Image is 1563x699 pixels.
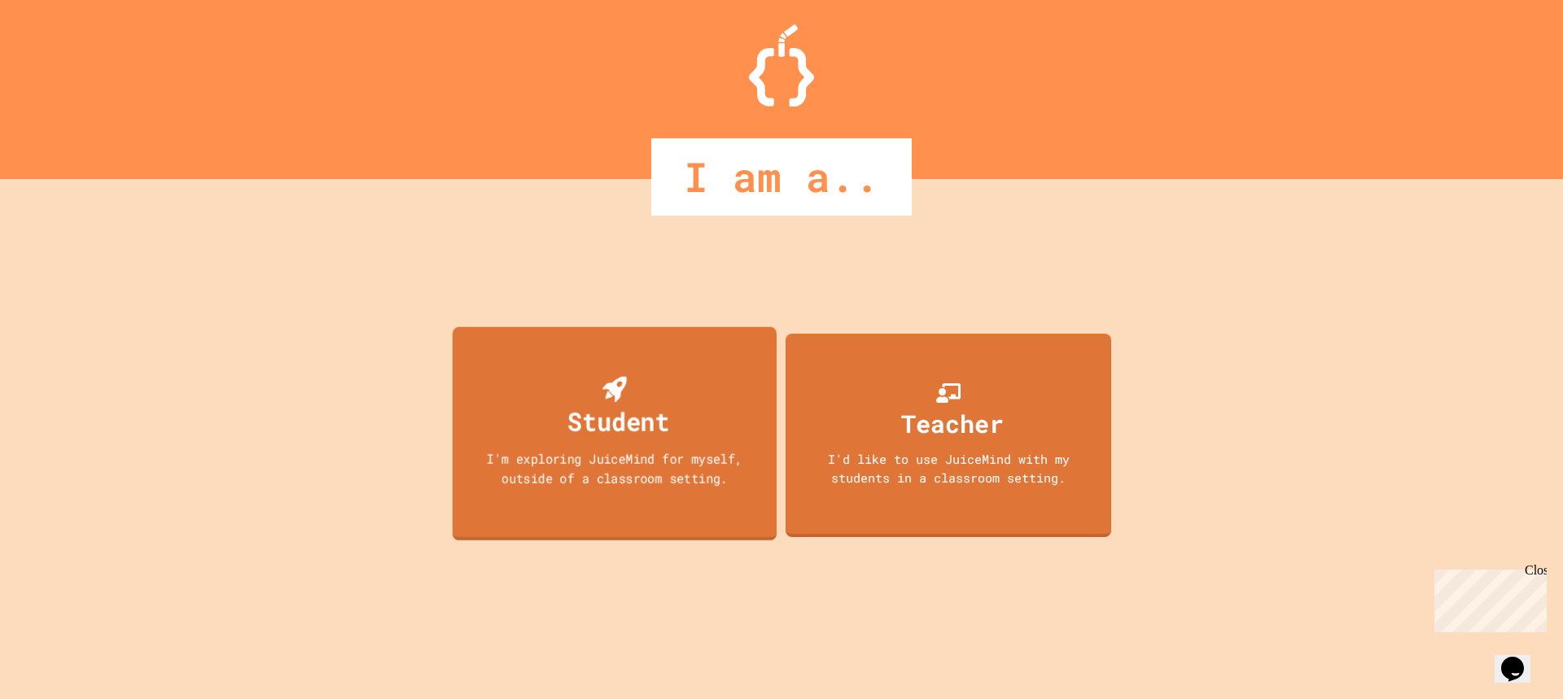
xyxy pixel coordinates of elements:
div: Chat with us now!Close [7,7,112,103]
img: Logo.svg [749,24,814,107]
iframe: chat widget [1428,563,1547,632]
div: I am a.. [651,138,912,216]
div: Student [567,402,669,440]
div: Teacher [901,405,1004,442]
div: I'd like to use JuiceMind with my students in a classroom setting. [802,450,1095,487]
iframe: chat widget [1495,634,1547,683]
div: I'm exploring JuiceMind for myself, outside of a classroom setting. [469,448,761,487]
